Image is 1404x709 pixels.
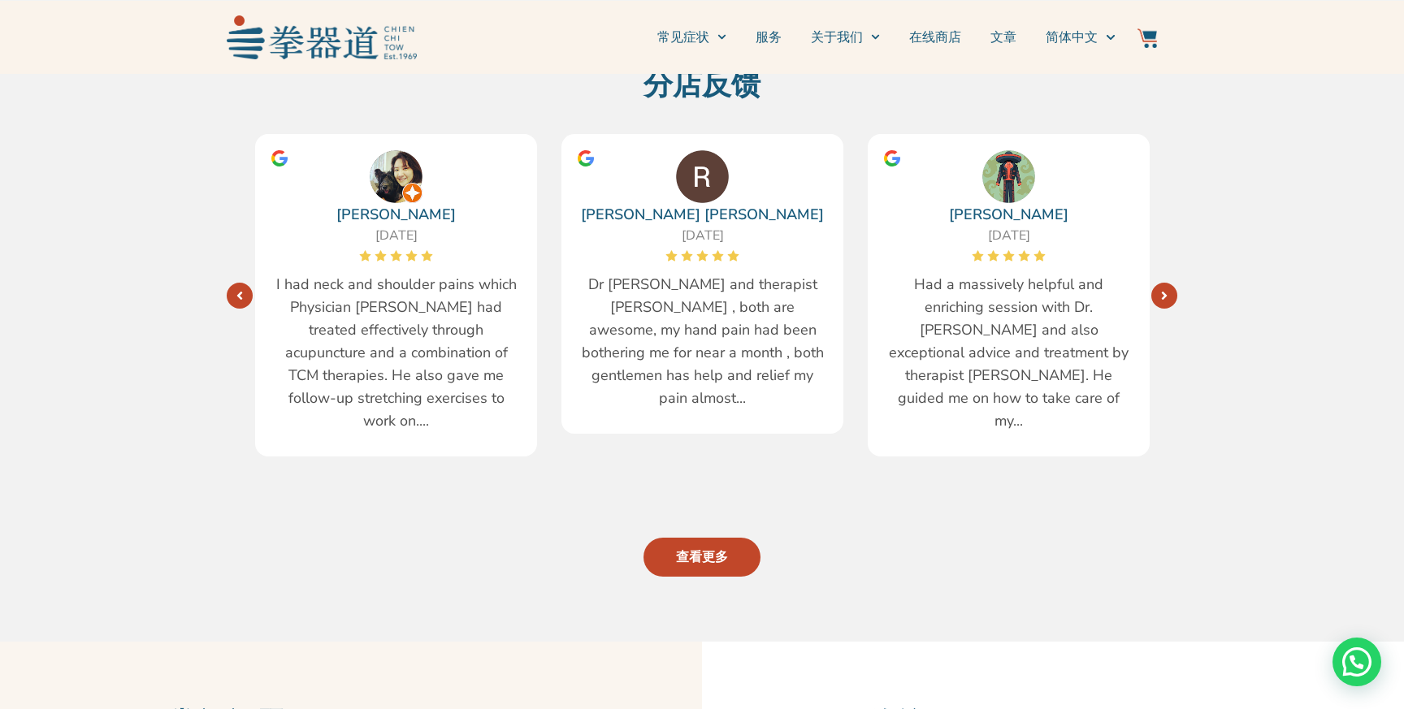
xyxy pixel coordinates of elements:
a: [PERSON_NAME] [PERSON_NAME] [581,203,824,226]
h2: 分店反馈 [235,67,1169,103]
span: [DATE] [682,227,724,244]
a: 查看更多 [643,538,760,577]
span: 查看更多 [676,547,728,567]
span: Dr [PERSON_NAME] and therapist [PERSON_NAME] , both are awesome, my hand pain had been bothering ... [578,273,827,409]
a: 常见症状 [657,17,726,58]
a: 切换到简体中文 [1046,17,1115,58]
span: I had neck and shoulder pains which Physician [PERSON_NAME] had treated effectively through acupu... [271,273,521,432]
span: [DATE] [375,227,418,244]
span: Had a massively helpful and enriching session with Dr.[PERSON_NAME] and also exceptional advice a... [884,273,1133,432]
a: 文章 [990,17,1016,58]
div: Need help? WhatsApp contact [1332,638,1381,686]
span: [DATE] [988,227,1030,244]
span: 简体中文 [1046,28,1098,47]
a: 服务 [756,17,782,58]
img: Li-Ling Sitoh [370,150,422,203]
a: 关于我们 [811,17,880,58]
img: Leon O [982,150,1035,203]
a: [PERSON_NAME] [949,203,1068,226]
a: [PERSON_NAME] [336,203,456,226]
img: Website Icon-03 [1137,28,1157,48]
a: Next [227,283,253,309]
nav: Menu [425,17,1116,58]
img: Roy Chan [676,150,729,203]
a: 在线商店 [909,17,961,58]
a: Next [1151,283,1177,309]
